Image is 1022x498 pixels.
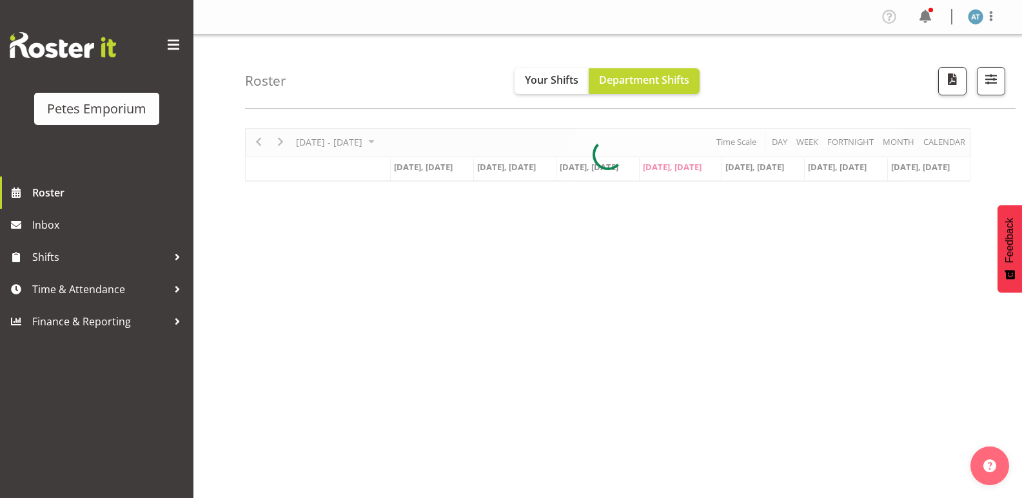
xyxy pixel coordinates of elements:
button: Filter Shifts [977,67,1005,95]
span: Finance & Reporting [32,312,168,331]
span: Feedback [1004,218,1016,263]
h4: Roster [245,73,286,88]
button: Download a PDF of the roster according to the set date range. [938,67,967,95]
button: Your Shifts [515,68,589,94]
span: Your Shifts [525,73,578,87]
img: help-xxl-2.png [983,459,996,472]
span: Time & Attendance [32,280,168,299]
span: Roster [32,183,187,202]
button: Department Shifts [589,68,700,94]
span: Inbox [32,215,187,235]
img: alex-micheal-taniwha5364.jpg [968,9,983,24]
span: Shifts [32,247,168,267]
span: Department Shifts [599,73,689,87]
button: Feedback - Show survey [997,205,1022,292]
img: Rosterit website logo [10,32,116,58]
div: Petes Emporium [47,99,146,119]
